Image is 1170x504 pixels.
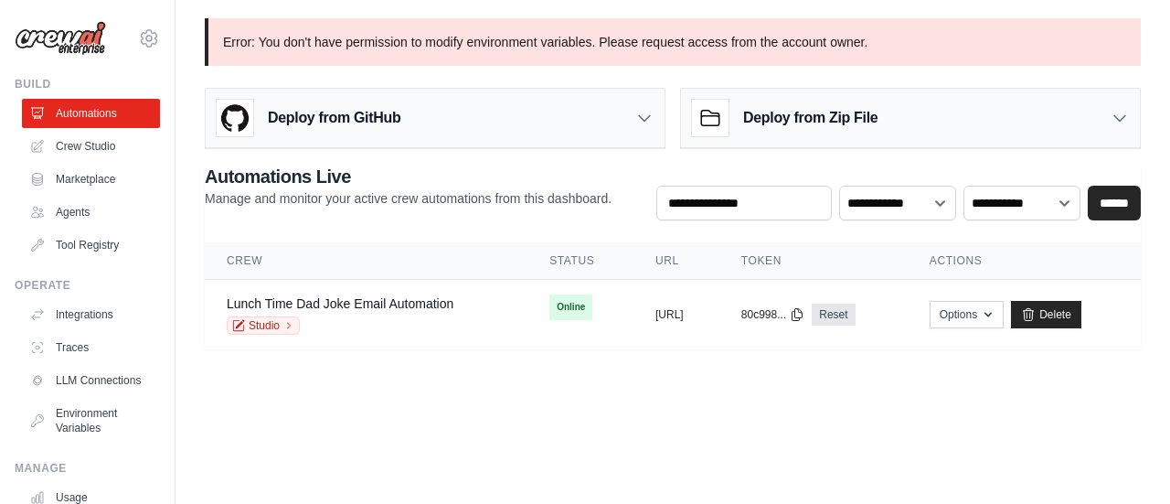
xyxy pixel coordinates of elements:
[741,307,804,322] button: 80c998...
[908,242,1141,280] th: Actions
[227,296,453,311] a: Lunch Time Dad Joke Email Automation
[15,278,160,293] div: Operate
[549,295,592,320] span: Online
[15,21,106,56] img: Logo
[205,189,612,208] p: Manage and monitor your active crew automations from this dashboard.
[22,165,160,194] a: Marketplace
[930,301,1004,328] button: Options
[15,461,160,476] div: Manage
[205,18,1141,66] p: Error: You don't have permission to modify environment variables. Please request access from the ...
[527,242,633,280] th: Status
[22,99,160,128] a: Automations
[743,107,877,129] h3: Deploy from Zip File
[22,366,160,395] a: LLM Connections
[205,164,612,189] h2: Automations Live
[22,300,160,329] a: Integrations
[633,242,719,280] th: URL
[812,304,855,326] a: Reset
[15,77,160,91] div: Build
[268,107,400,129] h3: Deploy from GitHub
[22,132,160,161] a: Crew Studio
[1011,301,1081,328] a: Delete
[22,231,160,260] a: Tool Registry
[719,242,908,280] th: Token
[22,198,160,227] a: Agents
[217,100,253,136] img: GitHub Logo
[22,399,160,443] a: Environment Variables
[22,333,160,362] a: Traces
[227,316,300,335] a: Studio
[205,242,527,280] th: Crew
